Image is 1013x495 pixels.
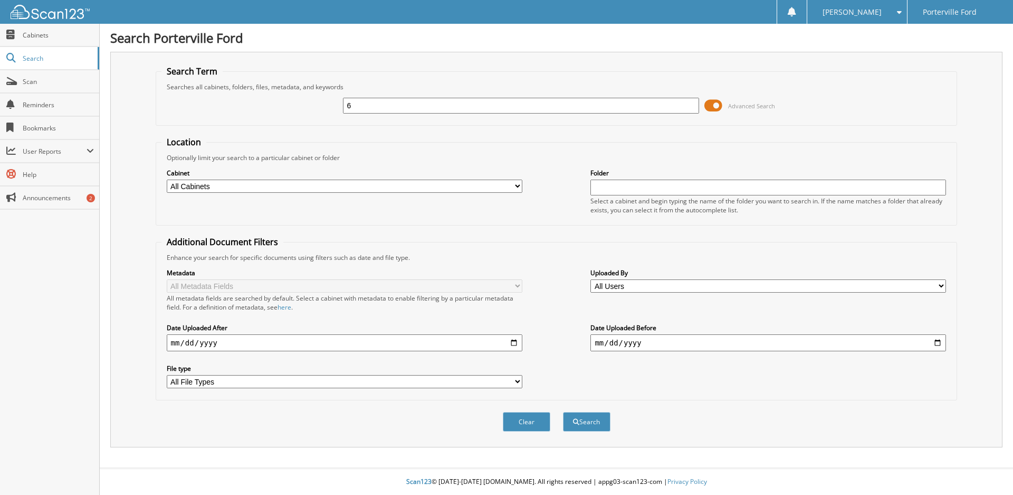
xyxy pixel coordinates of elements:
[11,5,90,19] img: scan123-logo-white.svg
[667,477,707,486] a: Privacy Policy
[278,303,291,312] a: here
[110,29,1002,46] h1: Search Porterville Ford
[823,9,882,15] span: [PERSON_NAME]
[23,77,94,86] span: Scan
[23,124,94,133] span: Bookmarks
[167,323,522,332] label: Date Uploaded After
[23,100,94,109] span: Reminders
[161,82,952,91] div: Searches all cabinets, folders, files, metadata, and keywords
[167,294,522,312] div: All metadata fields are searched by default. Select a cabinet with metadata to enable filtering b...
[161,66,223,77] legend: Search Term
[167,169,522,178] label: Cabinet
[100,469,1013,495] div: © [DATE]-[DATE] [DOMAIN_NAME]. All rights reserved | appg03-scan123-com |
[590,169,946,178] label: Folder
[590,268,946,277] label: Uploaded By
[161,136,206,148] legend: Location
[590,334,946,351] input: end
[87,194,95,202] div: 2
[23,54,92,63] span: Search
[590,197,946,214] div: Select a cabinet and begin typing the name of the folder you want to search in. If the name match...
[167,334,522,351] input: start
[161,253,952,262] div: Enhance your search for specific documents using filters such as date and file type.
[161,236,283,248] legend: Additional Document Filters
[563,412,610,432] button: Search
[167,364,522,373] label: File type
[503,412,550,432] button: Clear
[406,477,432,486] span: Scan123
[23,170,94,179] span: Help
[23,147,87,156] span: User Reports
[161,153,952,162] div: Optionally limit your search to a particular cabinet or folder
[728,102,775,110] span: Advanced Search
[590,323,946,332] label: Date Uploaded Before
[23,31,94,40] span: Cabinets
[923,9,977,15] span: Porterville Ford
[23,193,94,202] span: Announcements
[960,444,1013,495] iframe: Chat Widget
[167,268,522,277] label: Metadata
